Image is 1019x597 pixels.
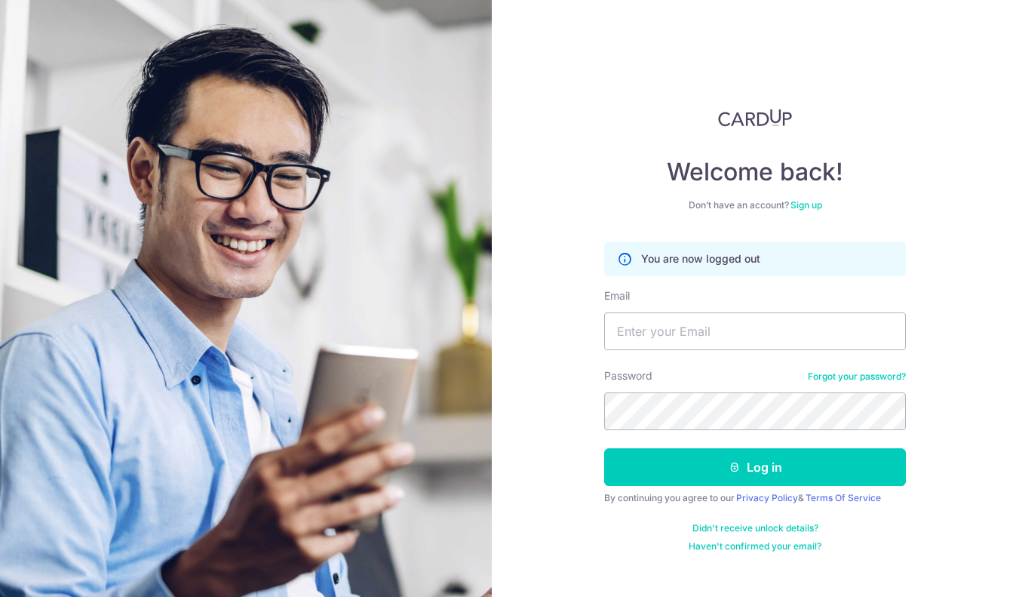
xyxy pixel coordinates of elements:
a: Haven't confirmed your email? [689,540,821,552]
input: Enter your Email [604,312,906,350]
a: Privacy Policy [736,492,798,503]
a: Terms Of Service [806,492,881,503]
img: CardUp Logo [718,109,792,127]
a: Didn't receive unlock details? [692,522,818,534]
a: Forgot your password? [808,371,906,383]
p: You are now logged out [641,251,760,266]
div: Don’t have an account? [604,199,906,211]
div: By continuing you agree to our & [604,492,906,504]
h4: Welcome back! [604,157,906,187]
label: Email [604,288,630,303]
button: Log in [604,448,906,486]
label: Password [604,368,652,383]
a: Sign up [790,199,822,211]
